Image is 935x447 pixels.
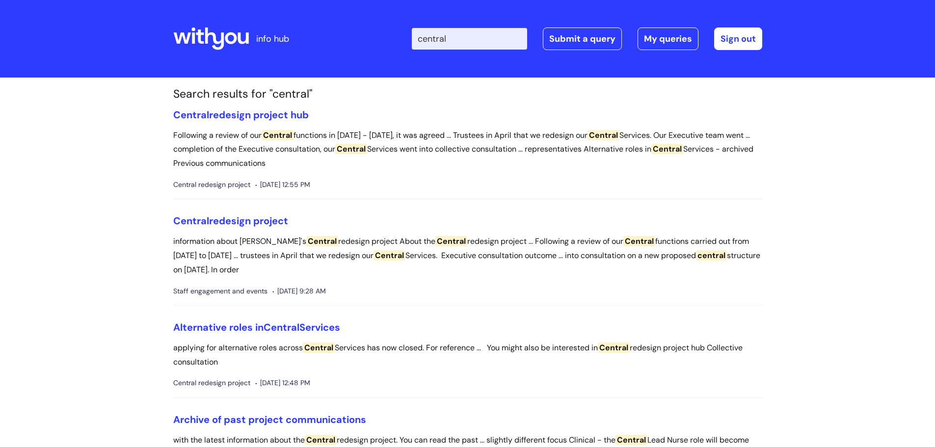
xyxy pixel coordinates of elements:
p: info hub [256,31,289,47]
span: Central [335,144,367,154]
span: Central [615,435,647,445]
h1: Search results for "central" [173,87,762,101]
span: [DATE] 12:48 PM [255,377,310,389]
span: Central redesign project [173,179,250,191]
span: Central [173,214,209,227]
span: Central [305,435,337,445]
span: Central [173,108,209,121]
span: Central redesign project [173,377,250,389]
span: Central [306,236,338,246]
p: applying for alternative roles across Services has now closed. For reference ... You might also b... [173,341,762,369]
span: Central [374,250,405,261]
span: Central [651,144,683,154]
span: Staff engagement and events [173,285,267,297]
span: Central [262,130,294,140]
div: | - [412,27,762,50]
span: [DATE] 9:28 AM [272,285,326,297]
span: Central [264,321,299,334]
p: Following a review of our functions in [DATE] - [DATE], it was agreed ... Trustees in April that ... [173,129,762,171]
a: My queries [638,27,698,50]
span: Central [588,130,619,140]
span: central [696,250,727,261]
a: Centralredesign project [173,214,288,227]
a: Alternative roles inCentralServices [173,321,340,334]
a: Archive of past project communications [173,413,366,426]
span: Central [598,342,630,353]
span: Central [623,236,655,246]
a: Sign out [714,27,762,50]
input: Search [412,28,527,50]
span: Central [435,236,467,246]
a: Submit a query [543,27,622,50]
p: information about [PERSON_NAME]'s redesign project About the redesign project ... Following a rev... [173,235,762,277]
span: [DATE] 12:55 PM [255,179,310,191]
a: Centralredesign project hub [173,108,309,121]
span: Central [303,342,335,353]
